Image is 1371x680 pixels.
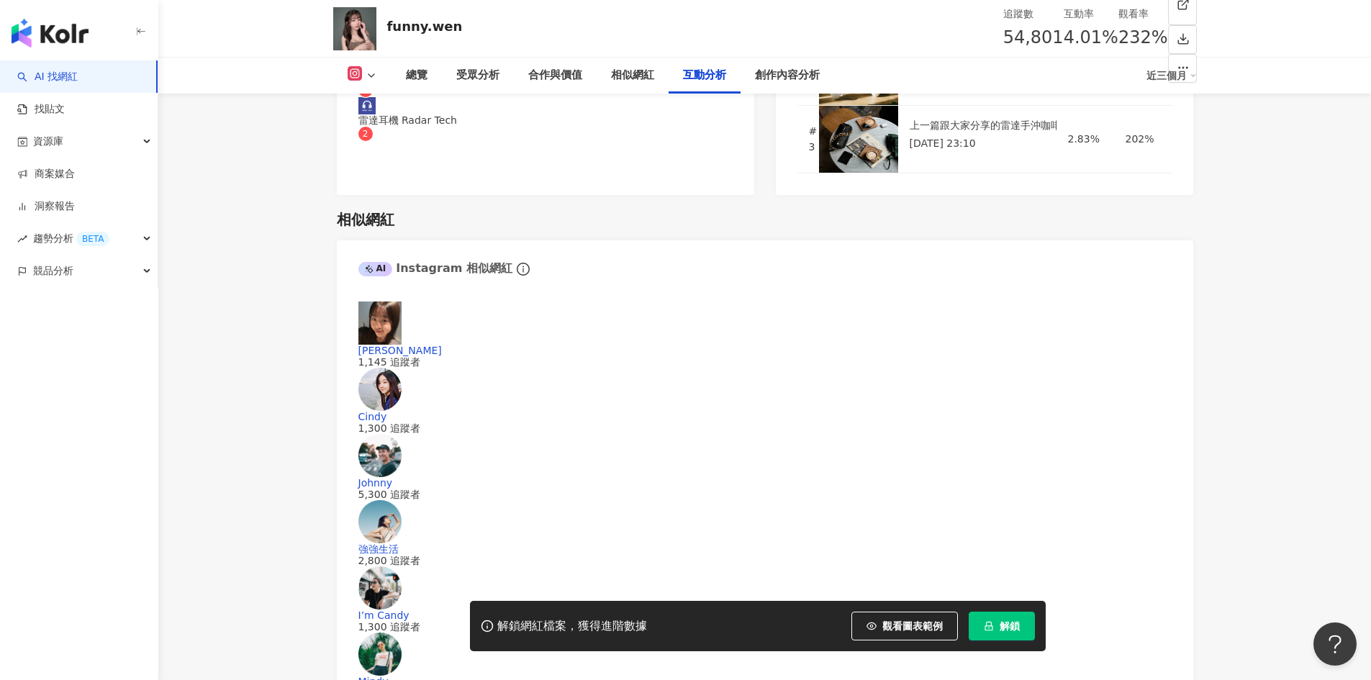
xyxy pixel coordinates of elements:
span: 4.01% [1064,24,1118,52]
div: 解鎖網紅檔案，獲得進階數據 [497,619,647,634]
div: 總覽 [406,67,427,84]
div: 互動率 [1064,6,1118,22]
div: 創作內容分析 [755,67,820,84]
a: KOL Avatar [358,434,1172,477]
a: KOL Avatar [358,500,1172,543]
span: 競品分析 [33,255,73,287]
div: 上一篇跟大家分享的雷達手沖咖啡，經過我的爭取，廠商決定提供更新的優惠給大家！ [910,117,1045,133]
div: 合作與價值 [528,67,582,84]
img: KOL Avatar [358,434,402,477]
a: KOL Avatar [358,302,1172,345]
span: 2 [363,129,368,139]
span: 232% [1118,24,1168,52]
span: info-circle [515,260,532,278]
div: 5,300 追蹤者 [358,489,1172,500]
img: KOL Avatar [358,368,402,411]
img: KOL Avatar [358,97,376,114]
a: searchAI 找網紅 [17,70,78,84]
div: 2,800 追蹤者 [358,555,1172,566]
a: Johnny [358,477,393,489]
img: KOL Avatar [358,566,402,609]
a: 洞察報告 [17,199,75,214]
img: 上一篇跟大家分享的雷達手沖咖啡，經過我的爭取，廠商決定提供更新的優惠給大家！ [819,106,898,173]
div: AI [358,262,393,276]
img: KOL Avatar [358,500,402,543]
a: Cindy [358,411,387,422]
span: 資源庫 [33,125,63,158]
p: [DATE] 23:10 [910,135,1045,151]
div: 202% [1126,131,1160,147]
a: KOL Avatar [358,633,1172,676]
div: 近三個月 [1146,64,1197,87]
span: 觀看圖表範例 [882,620,943,632]
div: 追蹤數 [1003,6,1064,22]
div: 2.83% [1068,131,1103,147]
div: 1,300 追蹤者 [358,422,1172,434]
img: KOL Avatar [333,7,376,50]
a: 商案媒合 [17,167,75,181]
span: 54,801 [1003,27,1064,47]
a: KOL Avatar [358,368,1172,411]
button: 觀看圖表範例 [851,612,958,640]
img: logo [12,19,89,47]
span: lock [984,621,994,631]
div: Instagram 相似網紅 [358,260,512,276]
a: 找貼文 [17,102,65,117]
a: KOL Avatar [358,566,1172,609]
div: 相似網紅 [611,67,654,84]
div: 互動分析 [683,67,726,84]
div: 受眾分析 [456,67,499,84]
div: 雷達耳機 Radar Tech [358,114,733,126]
div: 相似網紅 [337,209,394,230]
span: 解鎖 [1000,620,1020,632]
img: KOL Avatar [358,633,402,676]
a: [PERSON_NAME] [358,345,442,356]
img: KOL Avatar [358,302,402,345]
sup: 2 [358,127,373,141]
div: 1,145 追蹤者 [358,356,1172,368]
span: 趨勢分析 [33,222,109,255]
span: rise [17,234,27,244]
a: 強強生活 [358,543,399,555]
div: funny.wen [387,17,463,35]
button: 解鎖 [969,612,1035,640]
div: BETA [76,232,109,246]
div: 觀看率 [1118,6,1168,22]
